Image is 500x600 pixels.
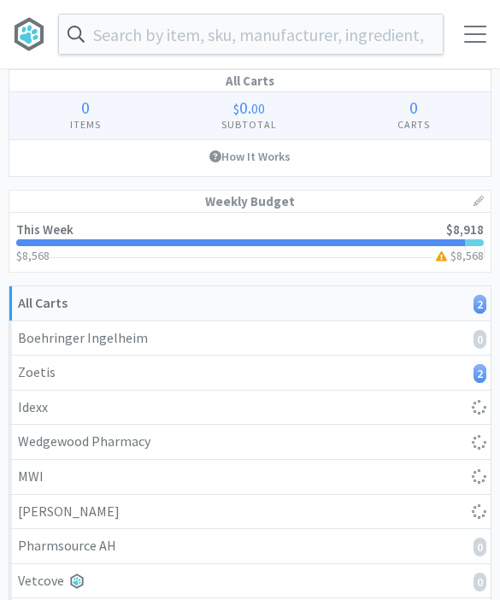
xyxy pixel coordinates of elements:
[474,538,486,556] i: 0
[432,250,485,262] h3: $
[9,425,491,460] a: Wedgewood Pharmacy
[18,535,482,557] div: Pharmsource AH
[9,564,491,599] a: Vetcove0
[16,223,74,236] h2: This Week
[9,70,491,92] h1: All Carts
[18,570,482,592] div: Vetcove
[161,99,337,116] div: .
[409,97,418,118] span: 0
[251,100,265,117] span: 00
[9,321,491,356] a: Boehringer Ingelheim0
[18,327,482,350] div: Boehringer Ingelheim
[18,501,482,523] div: [PERSON_NAME]
[9,116,161,132] h4: Items
[9,391,491,426] a: Idexx
[18,431,482,453] div: Wedgewood Pharmacy
[18,397,482,419] div: Idexx
[9,495,491,530] a: [PERSON_NAME]
[474,330,486,349] i: 0
[16,248,50,263] span: $8,568
[81,97,90,118] span: 0
[9,529,491,564] a: Pharmsource AH0
[456,248,484,263] span: 8,568
[474,573,486,591] i: 0
[9,140,491,173] a: How It Works
[474,364,486,383] i: 2
[9,460,491,495] a: MWI
[18,294,68,311] strong: All Carts
[239,97,248,118] span: 0
[59,15,443,54] input: Search by item, sku, manufacturer, ingredient, size...
[18,466,482,488] div: MWI
[338,116,491,132] h4: Carts
[161,116,337,132] h4: Subtotal
[474,295,486,314] i: 2
[9,286,491,321] a: All Carts2
[9,356,491,391] a: Zoetis2
[9,191,491,213] h1: Weekly Budget
[233,100,239,117] span: $
[9,213,491,272] a: This Week$8,918$8,568$8,568
[18,362,482,384] div: Zoetis
[446,221,484,238] span: $8,918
